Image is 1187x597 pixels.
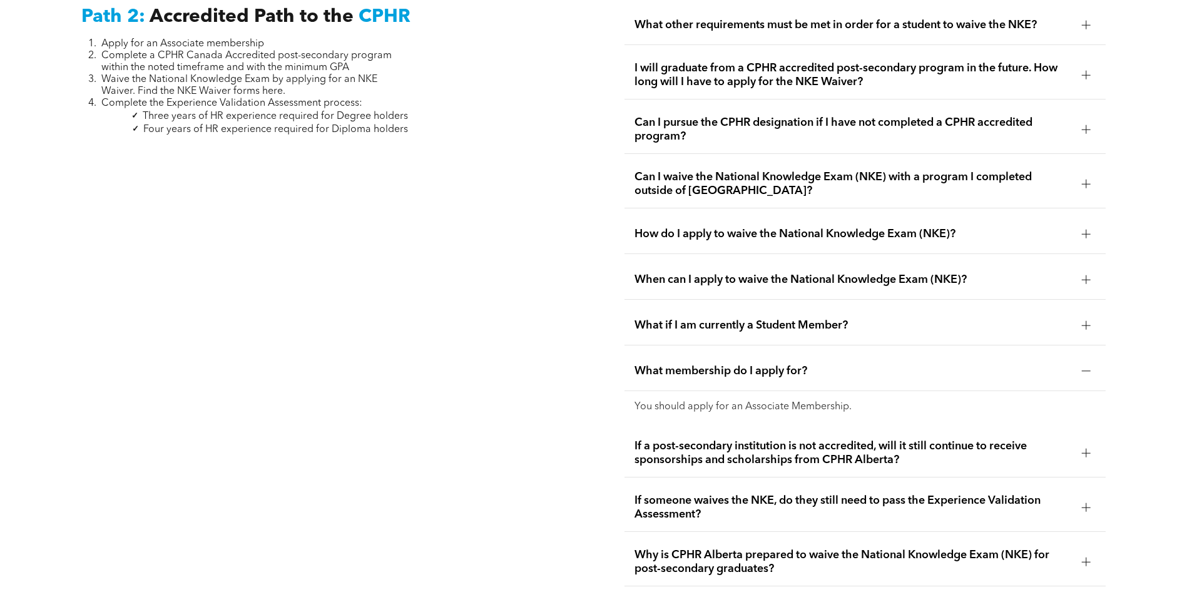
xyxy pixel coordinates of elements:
span: When can I apply to waive the National Knowledge Exam (NKE)? [634,273,1072,287]
span: If someone waives the NKE, do they still need to pass the Experience Validation Assessment? [634,494,1072,521]
span: Accredited Path to the [150,8,354,26]
span: Waive the National Knowledge Exam by applying for an NKE Waiver. Find the NKE Waiver forms here. [101,74,377,96]
span: If a post-secondary institution is not accredited, will it still continue to receive sponsorships... [634,439,1072,467]
span: Why is CPHR Alberta prepared to waive the National Knowledge Exam (NKE) for post-secondary gradua... [634,548,1072,576]
span: Four years of HR experience required for Diploma holders [143,125,408,135]
span: Complete the Experience Validation Assessment process: [101,98,362,108]
span: Apply for an Associate membership [101,39,264,49]
span: What if I am currently a Student Member? [634,319,1072,332]
span: Can I waive the National Knowledge Exam (NKE) with a program I completed outside of [GEOGRAPHIC_D... [634,170,1072,198]
span: What membership do I apply for? [634,364,1072,378]
span: Can I pursue the CPHR designation if I have not completed a CPHR accredited program? [634,116,1072,143]
p: You should apply for an Associate Membership. [634,401,1096,413]
span: What other requirements must be met in order for a student to waive the NKE? [634,18,1072,32]
span: CPHR [359,8,410,26]
span: I will graduate from a CPHR accredited post-secondary program in the future. How long will I have... [634,61,1072,89]
span: Path 2: [81,8,145,26]
span: Three years of HR experience required for Degree holders [143,111,408,121]
span: Complete a CPHR Canada Accredited post-secondary program within the noted timeframe and with the ... [101,51,392,73]
span: How do I apply to waive the National Knowledge Exam (NKE)? [634,227,1072,241]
